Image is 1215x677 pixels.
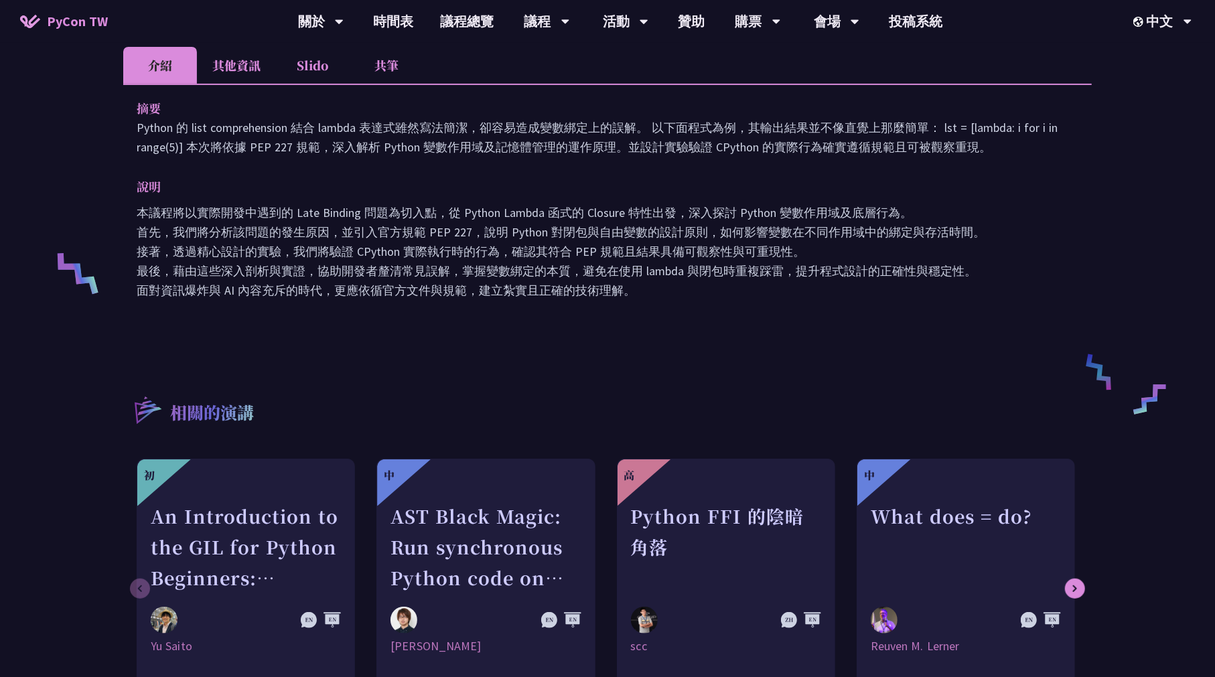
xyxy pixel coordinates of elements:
div: 中 [384,467,395,483]
div: Reuven M. Lerner [871,638,1061,654]
li: 介紹 [123,47,197,84]
a: PyCon TW [7,5,121,38]
li: Slido [276,47,350,84]
div: [PERSON_NAME] [390,638,581,654]
p: 本議程將以實際開發中遇到的 Late Binding 問題為切入點，從 Python Lambda 函式的 Closure 特性出發，深入探討 Python 變數作用域及底層行為。 首先，我們將... [137,203,1078,300]
div: What does = do? [871,501,1061,593]
p: 相關的演講 [170,400,254,427]
div: Yu Saito [151,638,341,654]
div: scc [631,638,821,654]
div: 初 [144,467,155,483]
img: Yu Saito [151,607,177,633]
span: PyCon TW [47,11,108,31]
img: Reuven M. Lerner [871,607,898,636]
div: AST Black Magic: Run synchronous Python code on asynchronous Pyodide [390,501,581,593]
p: 說明 [137,177,1052,196]
img: r3.8d01567.svg [115,377,180,442]
p: Python 的 list comprehension 結合 lambda 表達式雖然寫法簡潔，卻容易造成變數綁定上的誤解。 以下面程式為例，其輸出結果並不像直覺上那麼簡單： lst = [la... [137,118,1078,157]
img: Home icon of PyCon TW 2025 [20,15,40,28]
div: An Introduction to the GIL for Python Beginners: Disabling It in Python 3.13 and Leveraging Concu... [151,501,341,593]
div: Python FFI 的陰暗角落 [631,501,821,593]
li: 共筆 [350,47,423,84]
div: 中 [864,467,875,483]
li: 其他資訊 [197,47,276,84]
img: scc [631,607,658,633]
img: Locale Icon [1133,17,1147,27]
p: 摘要 [137,98,1052,118]
div: 高 [624,467,635,483]
img: Yuichiro Tachibana [390,607,417,633]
